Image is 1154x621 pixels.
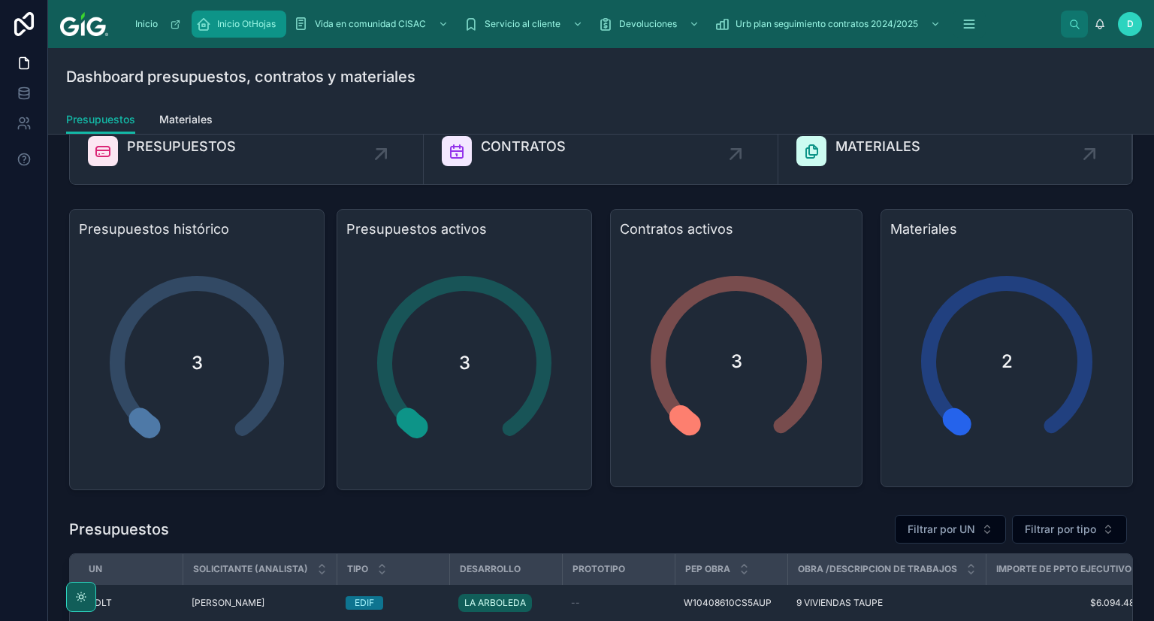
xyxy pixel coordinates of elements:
a: CONTRATOS [424,118,778,184]
span: [PERSON_NAME] [192,597,264,609]
span: Vida en comunidad CISAC [315,18,426,30]
span: Inicio OtHojas [217,18,276,30]
a: Materiales [159,106,213,136]
a: Vida en comunidad CISAC [289,11,456,38]
span: 9 VIVIENDAS TAUPE [796,597,883,609]
span: 3 [192,351,203,375]
a: Presupuestos [66,106,135,135]
a: MATERIALES [778,118,1132,184]
span: W10408610CS5AUP [684,597,772,609]
span: Filtrar por UN [908,522,975,537]
img: App logo [60,12,108,36]
span: 3 [731,350,742,374]
span: IMPORTE DE PPTO EJECUTIVO [996,563,1131,575]
span: TIPO [347,563,368,575]
span: $6.094.489,31 [995,597,1151,609]
a: Inicio OtHojas [192,11,286,38]
span: OBRA /DESCRIPCION DE TRABAJOS [798,563,957,575]
h3: Presupuestos histórico [79,219,315,240]
a: Urb plan seguimiento contratos 2024/2025 [710,11,948,38]
span: Devoluciones [619,18,677,30]
span: UN [89,563,102,575]
span: Desarrollo [460,563,521,575]
button: Select Button [895,515,1006,544]
span: GDLT [88,597,112,609]
a: Servicio al cliente [459,11,591,38]
span: PEP OBRA [685,563,730,575]
h1: Dashboard presupuestos, contratos y materiales [66,66,415,87]
span: Urb plan seguimiento contratos 2024/2025 [736,18,918,30]
a: Inicio [128,11,189,38]
span: Solicitante (ANALISTA) [193,563,308,575]
span: PRESUPUESTOS [127,136,236,157]
span: 2 [1001,350,1013,374]
h1: Presupuestos [69,519,169,540]
span: D [1127,18,1134,30]
span: Materiales [159,112,213,127]
span: MATERIALES [835,136,920,157]
span: Presupuestos [66,112,135,127]
a: Devoluciones [594,11,707,38]
a: PRESUPUESTOS [70,118,424,184]
div: EDIF [355,596,374,610]
span: -- [571,597,580,609]
span: Filtrar por tipo [1025,522,1096,537]
span: Inicio [135,18,158,30]
span: CONTRATOS [481,136,566,157]
h3: Materiales [890,219,1123,240]
h3: Contratos activos [620,219,853,240]
span: 3 [459,351,470,375]
span: Servicio al cliente [485,18,560,30]
h3: Presupuestos activos [346,219,582,240]
button: Select Button [1012,515,1127,544]
span: LA ARBOLEDA [464,597,526,609]
div: scrollable content [120,8,1061,41]
span: Prototipo [572,563,625,575]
